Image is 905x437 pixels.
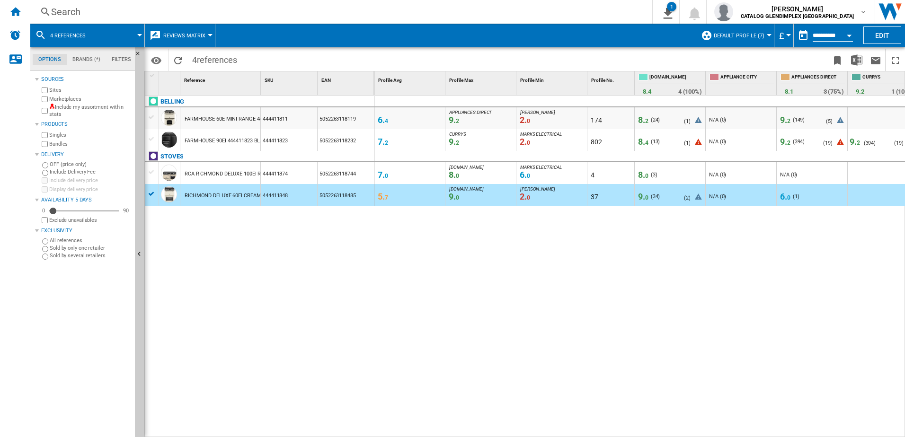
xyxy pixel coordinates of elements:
[187,49,242,69] span: 4
[645,140,648,146] span: 4
[589,130,602,140] div: 802
[182,71,260,86] div: Reference Sort None
[42,96,48,102] input: Marketplaces
[589,71,634,86] div: Profile No. Sort None
[161,71,180,86] div: Sort None
[185,130,270,152] div: FARMHOUSE 90EI 444411823 BLACK
[456,118,459,124] span: 2
[50,252,131,259] label: Sold by several retailers
[33,54,67,65] md-tab-item: Options
[527,173,530,179] span: 0
[678,88,702,95] span: 4 offers with reviews sold by AO.COM
[708,170,726,180] div: N/A (0)
[50,161,131,168] label: OFF (price only)
[265,78,274,83] span: SKU
[182,71,260,86] div: Sort None
[447,71,516,86] div: Sort None
[520,115,530,125] span: 2.
[708,71,776,95] div: APPLIANCE CITY
[449,165,484,170] span: [DOMAIN_NAME]
[185,185,261,207] div: RICHMOND DELUXE 60EI CREAM
[50,245,131,252] label: Sold by only one retailer
[42,141,48,147] input: Bundles
[684,138,703,148] div: 1 bad review (below or equal to 4/10)
[376,71,445,86] div: Sort None
[41,227,131,235] div: Exclusivity
[684,140,691,146] span: ( )
[41,151,131,158] div: Delivery
[41,196,131,204] div: Availability 5 Days
[790,88,793,95] span: 1
[886,49,905,71] button: Maximize
[378,78,402,83] span: Profile Avg
[385,194,388,201] span: 7
[378,137,388,147] span: 7.
[651,192,660,201] div: 34 reviews
[780,137,790,147] span: 9.
[527,118,530,124] span: 0
[456,140,459,146] span: 2
[385,173,388,179] span: 0
[35,24,140,47] div: 4 references
[826,116,845,126] div: 5 bad reviews (below or equal to 4/10)
[449,137,459,147] span: 9.
[197,55,237,65] span: references
[708,137,726,147] div: N/A (0)
[520,131,561,137] span: MARKS ELECTRICAL
[825,140,831,146] span: 19
[795,117,803,123] span: 149
[261,184,317,206] div: 444411848
[49,87,131,94] label: Sites
[686,118,689,124] span: 1
[378,115,388,125] span: 6.
[520,192,530,201] span: 2.
[41,76,131,83] div: Sources
[318,162,374,184] div: 5052263118744
[50,237,131,244] label: All references
[779,24,789,47] button: £
[518,71,587,86] div: Sort None
[667,2,676,11] div: 1
[106,54,137,65] md-tab-item: Filters
[184,78,205,83] span: Reference
[714,24,769,47] button: Default profile (7)
[449,78,473,83] span: Profile Max
[638,115,648,125] span: 8.
[261,129,317,151] div: 444411823
[261,107,317,129] div: 444411811
[9,29,21,41] img: alerts-logo.svg
[449,170,459,180] span: 8.
[894,140,904,146] span: ( )
[185,108,301,130] div: FARMHOUSE 60E MINI RANGE 444411811 CREAM
[160,151,183,162] div: Click to filter on that brand
[263,71,317,86] div: SKU Sort None
[701,24,769,47] div: Default profile (7)
[42,87,48,93] input: Sites
[645,173,648,179] span: 0
[896,140,902,146] span: 19
[42,253,48,260] input: Sold by several retailers
[449,110,492,115] span: APPLIANCES DIRECT
[385,140,388,146] span: 2
[50,24,95,47] button: 4 references
[714,33,764,39] span: Default profile (7)
[708,115,726,125] div: N/A (0)
[42,162,48,168] input: OFF (price only)
[42,177,48,184] input: Include delivery price
[49,104,131,118] label: Include my assortment within stats
[319,71,374,86] div: Sort None
[169,49,187,71] button: Reload
[793,192,799,201] div: 1 review
[638,192,648,201] span: 9.
[261,162,317,184] div: 444411874
[42,186,48,192] input: Display delivery price
[787,118,790,124] span: 2
[741,13,854,19] b: CATALOG GLENDIMPLEX [GEOGRAPHIC_DATA]
[456,173,459,179] span: 0
[828,49,847,71] button: Bookmark this report
[447,71,516,86] div: Profile Max Sort None
[185,163,313,185] div: RCA RICHMOND DELUXE 100EI RTY 444411874 CREAM
[49,96,131,103] label: Marketplaces
[720,74,774,82] span: APPLIANCE CITY
[741,4,854,14] span: [PERSON_NAME]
